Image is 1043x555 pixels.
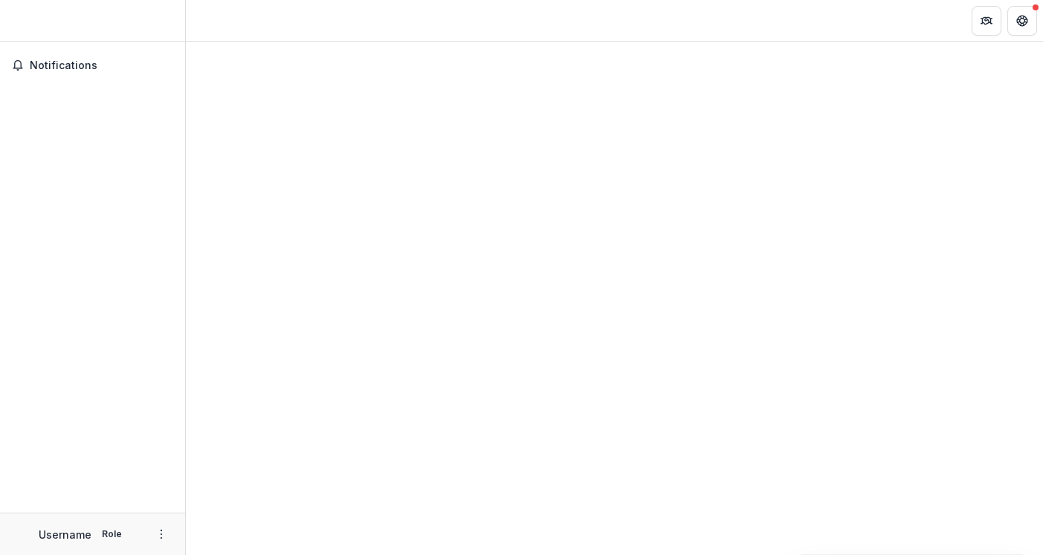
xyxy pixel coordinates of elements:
p: Username [39,527,91,542]
p: Role [97,528,126,541]
button: Notifications [6,53,179,77]
button: Partners [972,6,1001,36]
span: Notifications [30,59,173,72]
button: More [152,525,170,543]
button: Get Help [1007,6,1037,36]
